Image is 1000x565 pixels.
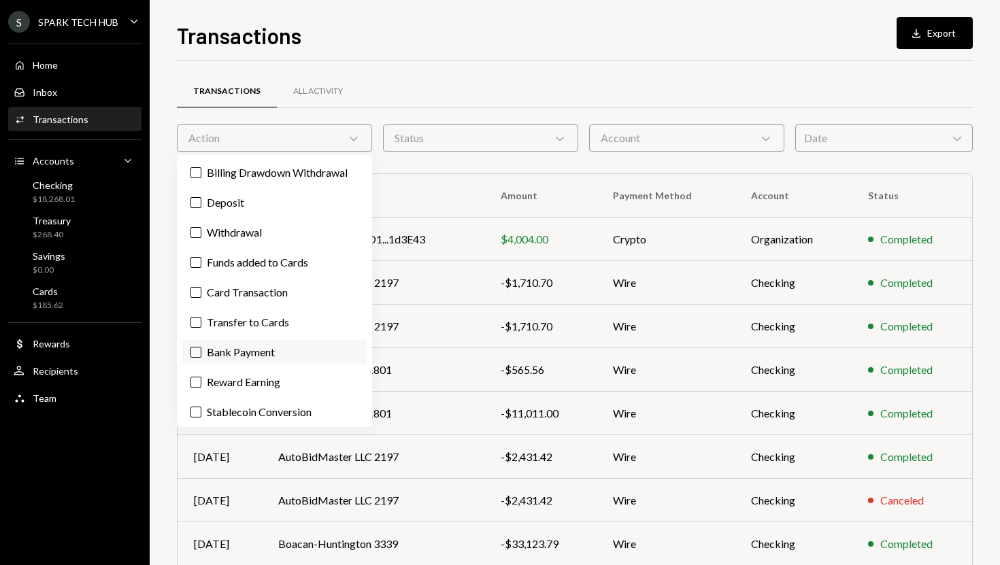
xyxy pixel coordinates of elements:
div: -$2,431.42 [501,492,580,509]
a: Home [8,52,141,77]
div: $4,004.00 [501,231,580,247]
a: Treasury$268.40 [8,211,141,243]
td: Wire [597,305,735,348]
div: Treasury [33,215,71,226]
div: [DATE] [194,449,246,465]
button: Reward Earning [190,377,201,388]
td: Checking [735,392,852,435]
a: Accounts [8,148,141,173]
div: SPARK TECH HUB [38,16,118,28]
th: Status [852,174,972,218]
th: To/From [262,174,484,218]
div: Completed [880,536,933,552]
button: Funds added to Cards [190,257,201,268]
button: Billing Drawdown Withdrawal [190,167,201,178]
a: Checking$18,268.01 [8,175,141,208]
div: Team [33,392,56,404]
div: Home [33,59,58,71]
th: Amount [484,174,597,218]
a: Team [8,386,141,410]
div: $18,268.01 [33,194,75,205]
td: Deposit from 0xA9D1...1d3E43 [262,218,484,261]
div: -$2,431.42 [501,449,580,465]
label: Withdrawal [182,220,367,245]
div: Cards [33,286,63,297]
td: Checking [735,305,852,348]
div: Completed [880,275,933,291]
div: Recipients [33,365,78,377]
div: Inbox [33,86,57,98]
div: S [8,11,30,33]
button: Withdrawal [190,227,201,238]
td: Checking [735,479,852,522]
div: Savings [33,250,65,262]
button: Transfer to Cards [190,317,201,328]
div: [DATE] [194,536,246,552]
td: Wire [597,435,735,479]
div: Rewards [33,338,70,349]
td: AutoBidMaster LLC 2197 [262,435,484,479]
div: Completed [880,318,933,335]
td: Checking [735,435,852,479]
td: AutoBidMaster LLC 2197 [262,261,484,305]
td: Wire [597,479,735,522]
a: Inbox [8,80,141,104]
div: Date [795,124,973,152]
div: Account [589,124,784,152]
div: Transactions [193,86,261,97]
div: $185.62 [33,300,63,311]
label: Bank Payment [182,340,367,364]
td: Checking [735,261,852,305]
div: $0.00 [33,264,65,276]
label: Funds added to Cards [182,250,367,275]
div: Completed [880,405,933,422]
td: AutoBidMaster LLC 2197 [262,305,484,348]
div: Completed [880,449,933,465]
th: Account [735,174,852,218]
button: Deposit [190,197,201,208]
div: -$33,123.79 [501,536,580,552]
div: -$1,710.70 [501,318,580,335]
div: Completed [880,231,933,247]
td: Wire [597,261,735,305]
label: Reward Earning [182,370,367,394]
label: Card Transaction [182,280,367,305]
a: Cards$185.62 [8,281,141,314]
div: All Activity [293,86,343,97]
td: Checking [735,348,852,392]
a: All Activity [277,74,359,109]
a: Transactions [177,74,277,109]
label: Stablecoin Conversion [182,400,367,424]
div: Canceled [880,492,924,509]
h1: Transactions [177,22,301,49]
div: Status [383,124,578,152]
td: [PERSON_NAME] 1801 [262,348,484,392]
label: Transfer to Cards [182,310,367,335]
td: [PERSON_NAME] 1801 [262,392,484,435]
td: Wire [597,348,735,392]
button: Export [897,17,973,49]
div: -$1,710.70 [501,275,580,291]
button: Stablecoin Conversion [190,407,201,417]
div: Completed [880,362,933,378]
button: Card Transaction [190,287,201,298]
a: Transactions [8,107,141,131]
a: Rewards [8,331,141,356]
div: $268.40 [33,229,71,241]
td: Crypto [597,218,735,261]
div: Action [177,124,372,152]
button: Bank Payment [190,347,201,358]
div: Transactions [33,114,88,125]
td: Organization [735,218,852,261]
label: Deposit [182,190,367,215]
a: Savings$0.00 [8,246,141,279]
div: Accounts [33,155,74,167]
td: AutoBidMaster LLC 2197 [262,479,484,522]
a: Recipients [8,358,141,383]
th: Payment Method [597,174,735,218]
div: [DATE] [194,492,246,509]
div: Checking [33,179,75,191]
div: -$11,011.00 [501,405,580,422]
div: -$565.56 [501,362,580,378]
td: Wire [597,392,735,435]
